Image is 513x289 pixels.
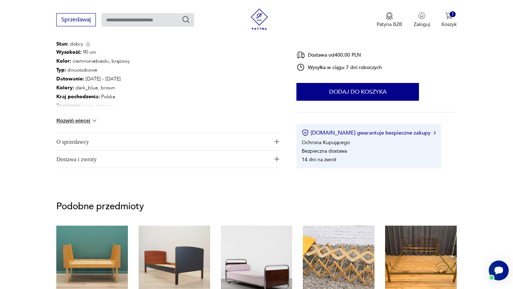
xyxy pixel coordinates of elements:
b: Kraj pochodzenia : [56,93,100,100]
img: chevron down [91,117,98,124]
button: [DOMAIN_NAME] gwarantuje bezpieczne zakupy [302,129,435,136]
b: Wysokość : [56,49,82,56]
p: Koszyk [441,21,457,28]
li: Bezpieczna dostawa [302,147,347,154]
img: Ikona certyfikatu [302,129,309,136]
img: Ikona plusa [274,139,279,144]
div: Wysyłka w ciągu 7 dni roboczych [296,63,382,72]
button: Sprzedawaj [56,13,96,26]
b: Kolor: [56,58,71,64]
button: Szukaj [182,15,190,24]
p: ciemnoniebieski, brązowy [56,57,140,65]
img: Ikona strzałki w prawo [434,131,436,135]
img: Patyna - sklep z meblami i dekoracjami vintage [249,9,270,30]
img: Ikona koszyka [445,12,452,19]
div: Dostawa od 400,00 PLN [296,51,382,59]
b: Stan: [56,41,68,47]
p: [DATE] - [DATE] [56,74,140,83]
p: Polska [56,92,140,101]
button: Dodaj do koszyka [296,83,419,101]
b: Datowanie : [56,75,84,82]
li: Ochrona Kupującego [302,139,350,146]
img: Ikona dostawy [296,51,305,59]
img: Info icon [85,41,91,47]
b: Kolory : [56,84,74,91]
p: Patyna B2B [377,21,402,28]
img: Ikona plusa [274,157,279,162]
li: 14 dni na zwrot [302,156,336,163]
button: Zaloguj [414,12,430,28]
p: inne, drewno [56,101,140,110]
img: Ikona medalu [386,12,393,20]
a: Ikona medaluPatyna B2B [377,12,402,28]
b: Typ : [56,67,66,73]
a: Sprzedawaj [56,18,96,23]
button: 1Koszyk [441,12,457,28]
button: Rozwiń więcej [56,117,98,124]
b: Tworzywo : [56,102,82,109]
iframe: Smartsupp widget button [489,261,509,280]
img: Ikonka użytkownika [418,12,425,19]
span: Dostawa i zwroty [56,151,269,168]
button: Patyna B2B [377,12,402,28]
div: 1 [450,11,456,17]
p: dark_blue, brown [56,83,140,92]
span: O sprzedawcy [56,133,269,150]
p: 90 cm [56,48,140,57]
p: Zaloguj [414,21,430,28]
button: Ikona plusaDostawa i zwroty [56,151,279,168]
p: dwuosobowe [56,65,140,74]
p: Podobne przedmioty [56,202,456,211]
span: dobry [56,41,83,48]
button: Ikona plusaO sprzedawcy [56,133,279,150]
